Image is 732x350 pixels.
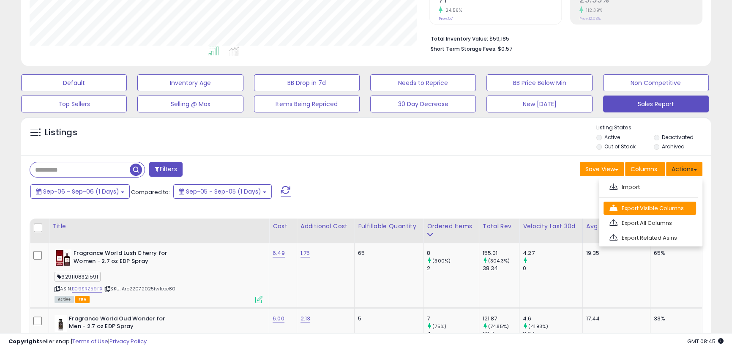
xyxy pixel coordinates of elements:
div: 65 [358,249,417,257]
div: ASIN: [55,249,262,302]
span: Columns [631,165,657,173]
button: Non Competitive [603,74,709,91]
a: 2.13 [300,314,311,323]
div: Fulfillable Quantity [358,222,420,231]
b: Total Inventory Value: [431,35,488,42]
a: Export All Columns [604,216,696,230]
div: 7 [427,315,479,323]
small: (74.85%) [488,323,509,330]
a: 6.49 [273,249,285,257]
div: Total Rev. [483,222,516,231]
div: 65% [654,249,696,257]
small: (304.3%) [488,257,510,264]
small: 24.56% [442,7,462,14]
button: Filters [149,162,182,177]
label: Deactivated [662,134,694,141]
a: 1.75 [300,249,310,257]
a: Export Related Asins [604,231,696,244]
div: Ordered Items [427,222,475,231]
button: Top Sellers [21,96,127,112]
div: 2 [427,265,479,272]
div: 8 [427,249,479,257]
button: Sep-05 - Sep-05 (1 Days) [173,184,272,199]
button: New [DATE] [486,96,592,112]
a: Terms of Use [72,337,108,345]
button: Actions [666,162,702,176]
button: BB Price Below Min [486,74,592,91]
button: BB Drop in 7d [254,74,360,91]
button: 30 Day Decrease [370,96,476,112]
div: Additional Cost [300,222,351,231]
a: 6.00 [273,314,284,323]
small: Prev: 57 [439,16,453,21]
div: 38.34 [483,265,519,272]
div: 17.44 [586,315,644,323]
span: $0.57 [498,45,512,53]
img: 31ffUrQuDQL._SL40_.jpg [55,315,67,332]
a: Privacy Policy [109,337,147,345]
label: Active [604,134,620,141]
small: 112.39% [583,7,603,14]
div: Cost [273,222,293,231]
div: Avg Win Price 24h. [586,222,647,231]
small: (75%) [432,323,446,330]
span: Sep-06 - Sep-06 (1 Days) [43,187,119,196]
div: 4.6 [523,315,582,323]
button: Items Being Repriced [254,96,360,112]
strong: Copyright [8,337,39,345]
button: Sep-06 - Sep-06 (1 Days) [30,184,130,199]
span: 2025-09-7 08:45 GMT [687,337,724,345]
div: 155.01 [483,249,519,257]
span: Sep-05 - Sep-05 (1 Days) [186,187,261,196]
span: Compared to: [131,188,170,196]
div: 5 [358,315,417,323]
div: seller snap | | [8,338,147,346]
div: Title [52,222,265,231]
small: (300%) [432,257,451,264]
div: 0 [523,265,582,272]
button: Sales Report [603,96,709,112]
b: Short Term Storage Fees: [431,45,497,52]
label: Archived [662,143,685,150]
a: Import [604,180,696,194]
span: 6291108321591 [55,272,101,282]
a: B09SRZ59FX [72,285,102,293]
div: 33% [654,315,696,323]
button: Needs to Reprice [370,74,476,91]
div: Velocity Last 30d [523,222,579,231]
div: 121.87 [483,315,519,323]
small: Prev: 12.03% [579,16,601,21]
div: 19.35 [586,249,644,257]
button: Save View [580,162,624,176]
span: FBA [75,296,90,303]
span: | SKU: Aro22072025fwlcee80 [104,285,175,292]
button: Inventory Age [137,74,243,91]
button: Selling @ Max [137,96,243,112]
b: Fragrance World Lush Cherry for Women - 2.7 oz EDP Spray [74,249,176,267]
label: Out of Stock [604,143,635,150]
li: $59,185 [431,33,696,43]
p: Listing States: [596,124,711,132]
small: (41.98%) [528,323,548,330]
div: 4.27 [523,249,582,257]
button: Columns [625,162,665,176]
a: Export Visible Columns [604,202,696,215]
span: All listings currently available for purchase on Amazon [55,296,74,303]
img: 41MDUX-3VDL._SL40_.jpg [55,249,71,266]
button: Default [21,74,127,91]
b: Fragrance World Oud Wonder for Men - 2.7 oz EDP Spray [69,315,172,333]
h5: Listings [45,127,77,139]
